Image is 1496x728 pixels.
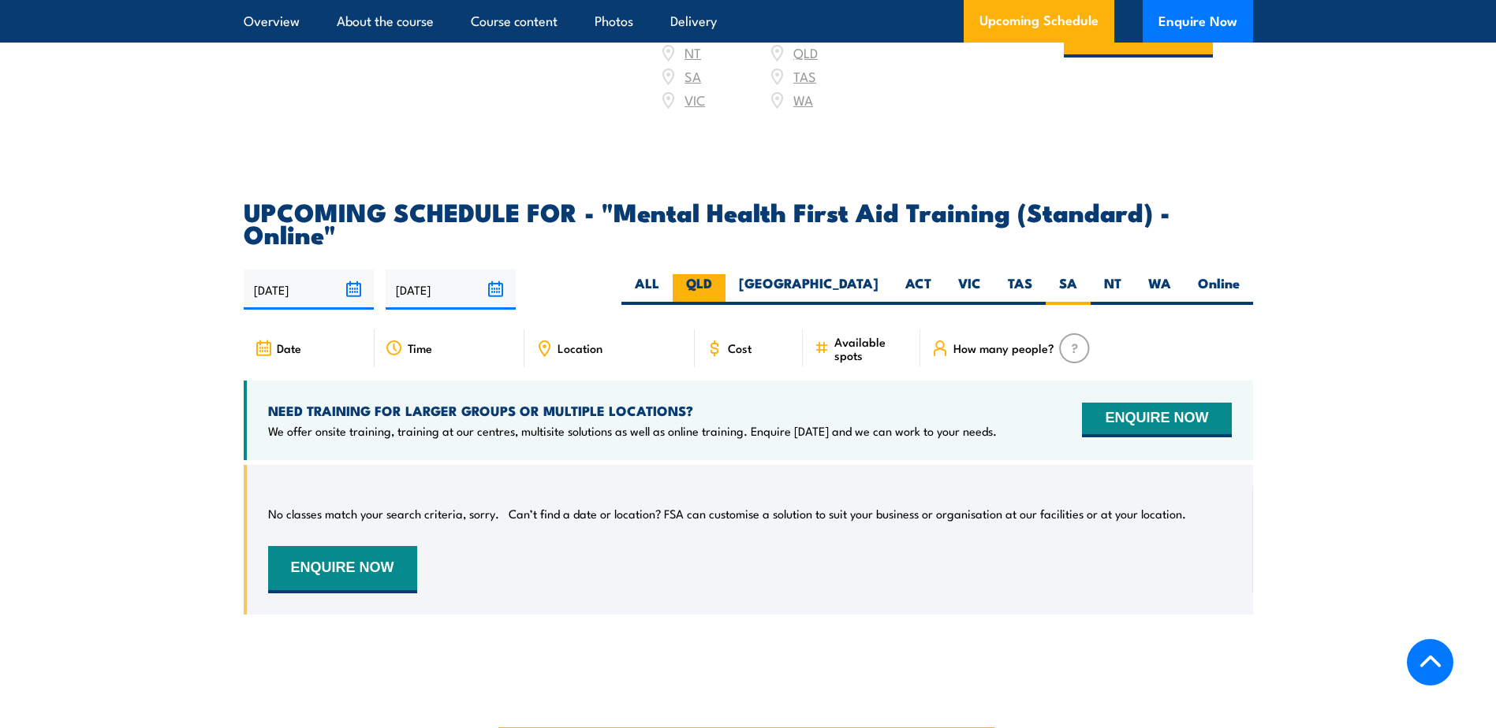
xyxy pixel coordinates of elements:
label: QLD [673,274,726,305]
label: Online [1184,274,1253,305]
p: Can’t find a date or location? FSA can customise a solution to suit your business or organisation... [509,506,1186,522]
span: Time [408,341,432,355]
label: SA [1046,274,1091,305]
label: ACT [892,274,945,305]
p: No classes match your search criteria, sorry. [268,506,499,522]
h4: NEED TRAINING FOR LARGER GROUPS OR MULTIPLE LOCATIONS? [268,402,997,419]
input: To date [386,269,516,310]
h2: UPCOMING SCHEDULE FOR - "Mental Health First Aid Training (Standard) - Online" [244,200,1253,244]
label: VIC [945,274,994,305]
label: TAS [994,274,1046,305]
label: ALL [621,274,673,305]
label: WA [1135,274,1184,305]
p: We offer onsite training, training at our centres, multisite solutions as well as online training... [268,423,997,439]
span: Date [277,341,301,355]
button: ENQUIRE NOW [268,546,417,593]
label: [GEOGRAPHIC_DATA] [726,274,892,305]
span: How many people? [953,341,1054,355]
input: From date [244,269,374,310]
span: Location [558,341,603,355]
button: ENQUIRE NOW [1082,403,1231,437]
label: NT [1091,274,1135,305]
span: Cost [728,341,752,355]
span: Available spots [834,335,909,362]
